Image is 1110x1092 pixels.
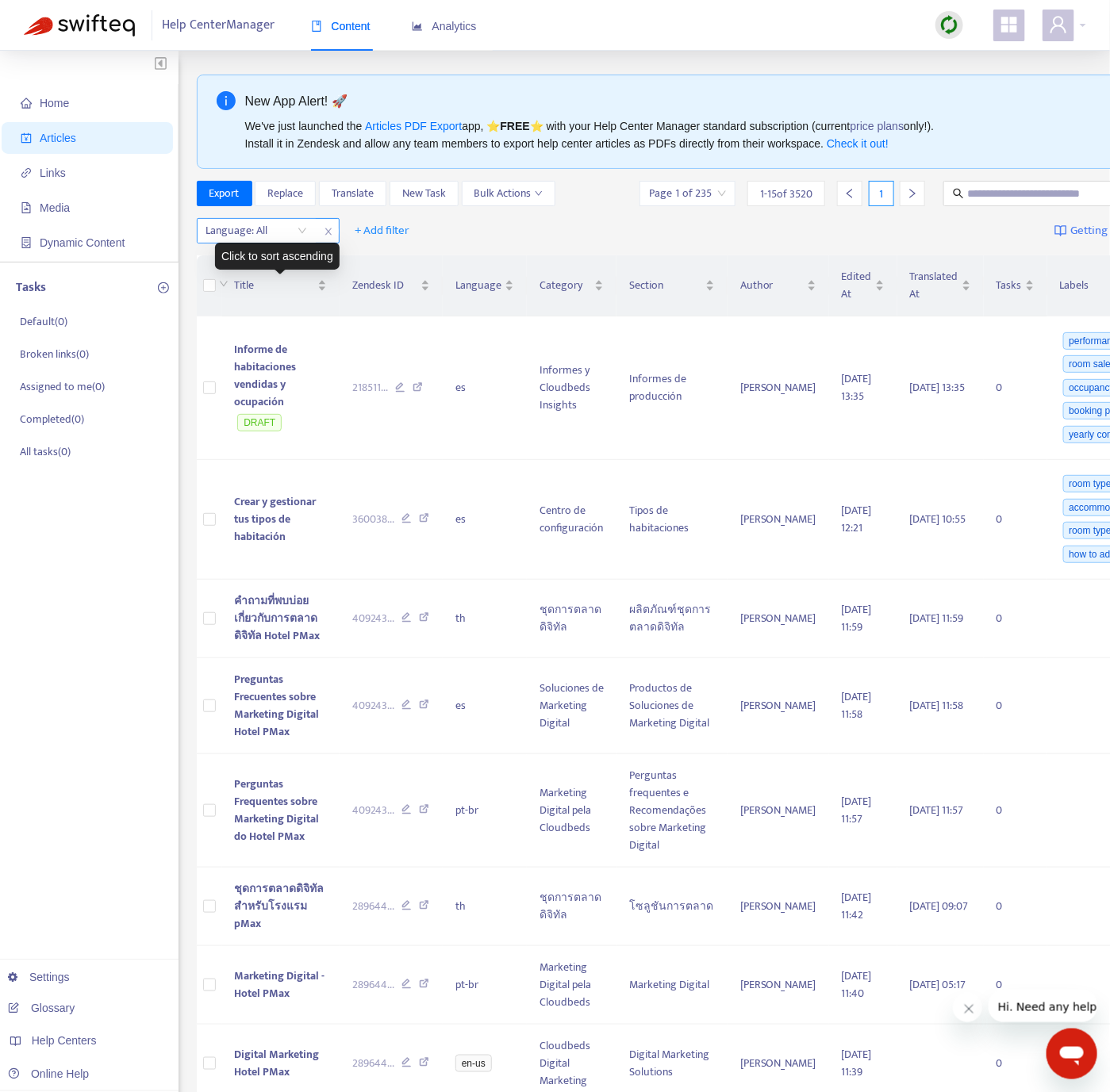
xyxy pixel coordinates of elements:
span: en-us [455,1055,492,1072]
span: [DATE] 13:35 [910,378,966,397]
p: Completed ( 0 ) [20,411,84,427]
td: Informes y Cloudbeds Insights [527,316,616,460]
td: 0 [984,754,1047,868]
span: Replace [267,185,303,202]
td: 0 [984,946,1047,1025]
span: Crear y gestionar tus tipos de habitación [235,492,317,546]
span: [DATE] 11:59 [910,609,964,627]
span: [DATE] 13:35 [842,370,872,405]
span: [DATE] 11:58 [842,688,872,723]
span: คำถามที่พบบ่อยเกี่ยวกับการตลาดดิจิทัล Hotel PMax [235,592,321,645]
span: Export [209,185,240,202]
span: down [219,279,229,289]
td: 0 [984,316,1047,460]
span: left [844,188,855,199]
span: area-chart [412,21,423,32]
p: All tasks ( 0 ) [20,443,71,460]
button: Bulk Actionsdown [462,181,555,206]
td: Soluciones de Marketing Digital [527,658,616,754]
span: account-book [21,132,32,144]
a: Articles PDF Export [365,120,462,132]
th: Edited At [829,255,897,316]
td: 0 [984,868,1047,946]
td: Marketing Digital pela Cloudbeds [527,754,616,868]
span: close [318,222,339,241]
td: [PERSON_NAME] [728,868,829,946]
a: Online Help [8,1067,89,1080]
span: 360038 ... [352,511,394,528]
span: 409243 ... [352,610,394,627]
td: es [443,316,527,460]
span: link [21,167,32,178]
iframe: Message from company [989,990,1097,1022]
span: Articles [40,132,76,144]
td: Informes de producción [616,316,728,460]
span: [DATE] 11:59 [842,600,872,636]
td: [PERSON_NAME] [728,658,829,754]
a: price plans [851,120,905,132]
span: Content [311,20,371,33]
th: Section [616,255,728,316]
span: 1 - 15 of 3520 [760,186,812,202]
img: image-link [1054,224,1067,237]
td: 0 [984,460,1047,580]
td: ชุดการตลาดดิจิทัล [527,868,616,946]
button: Replace [255,181,316,206]
span: [DATE] 09:07 [910,897,969,915]
th: Language [443,255,527,316]
span: Author [740,277,804,294]
td: [PERSON_NAME] [728,316,829,460]
span: Perguntas Frequentes sobre Marketing Digital do Hotel PMax [235,775,320,845]
td: th [443,868,527,946]
span: DRAFT [237,414,282,431]
span: 289644 ... [352,898,394,915]
span: Marketing Digital - Hotel PMax [235,967,325,1002]
span: Tasks [997,277,1022,294]
span: Analytics [412,20,477,33]
span: [DATE] 05:17 [910,975,966,994]
span: ชุดการตลาดดิจิทัลสำหรับโรงแรม pMax [235,879,325,933]
span: [DATE] 11:58 [910,696,964,715]
td: [PERSON_NAME] [728,460,829,580]
img: Swifteq [24,14,135,36]
span: New Task [402,185,446,202]
div: 1 [869,181,894,206]
td: Tipos de habitaciones [616,460,728,580]
span: Edited At [842,268,872,303]
a: Glossary [8,1002,75,1014]
button: New Task [390,181,459,206]
span: Translated At [910,268,958,303]
td: es [443,658,527,754]
td: 0 [984,658,1047,754]
p: Assigned to me ( 0 ) [20,378,105,395]
button: + Add filter [344,218,422,243]
span: Category [540,277,591,294]
td: th [443,580,527,658]
td: [PERSON_NAME] [728,754,829,868]
span: Dynamic Content [40,236,125,249]
td: [PERSON_NAME] [728,580,829,658]
span: info-circle [217,91,236,110]
span: user [1049,15,1068,34]
th: Category [527,255,616,316]
span: Digital Marketing Hotel PMax [235,1045,320,1081]
span: Title [235,277,315,294]
th: Author [728,255,829,316]
span: [DATE] 12:21 [842,501,872,537]
a: Check it out! [827,137,889,150]
iframe: Close message [953,993,983,1023]
div: Click to sort ascending [215,243,340,270]
span: [DATE] 11:42 [842,888,872,924]
span: Translate [332,185,374,202]
td: Centro de configuración [527,460,616,580]
span: Zendesk ID [352,277,417,294]
span: 409243 ... [352,802,394,819]
th: Translated At [897,255,984,316]
span: file-image [21,202,32,213]
span: book [311,21,322,32]
span: [DATE] 11:57 [842,792,872,828]
span: 289644 ... [352,1055,394,1072]
span: Section [629,277,702,294]
span: [DATE] 11:57 [910,801,964,819]
td: es [443,460,527,580]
